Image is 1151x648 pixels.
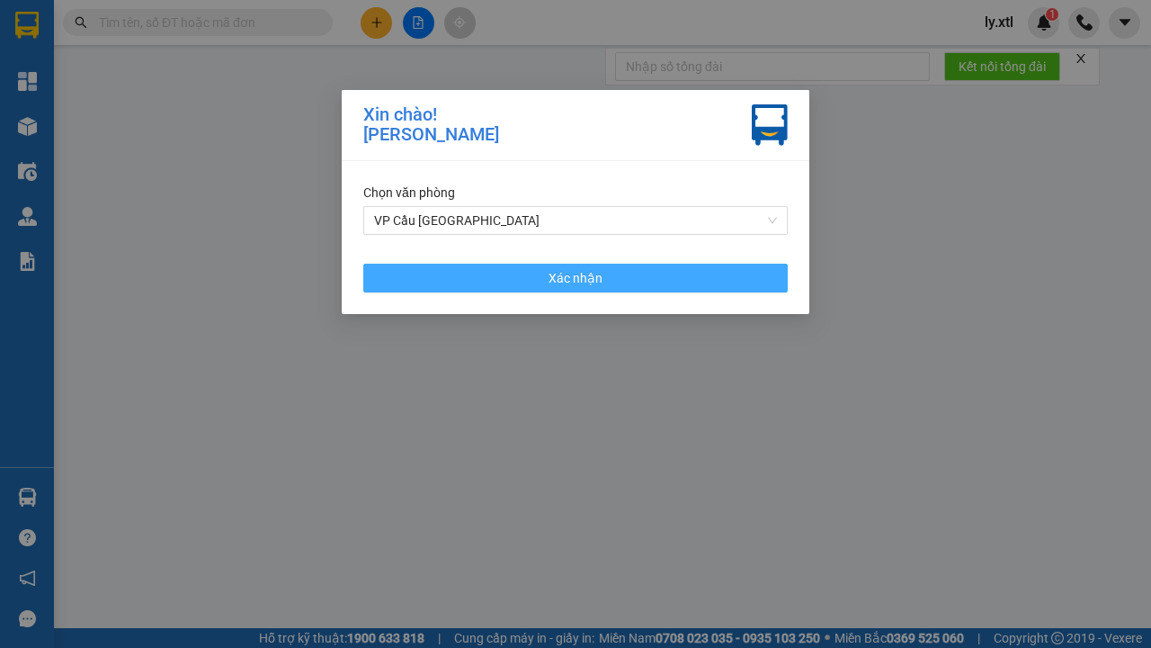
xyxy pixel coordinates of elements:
[363,264,788,292] button: Xác nhận
[752,104,788,146] img: vxr-icon
[374,207,777,234] span: VP Cầu Sài Gòn
[549,268,602,288] span: Xác nhận
[363,183,788,202] div: Chọn văn phòng
[363,104,499,146] div: Xin chào! [PERSON_NAME]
